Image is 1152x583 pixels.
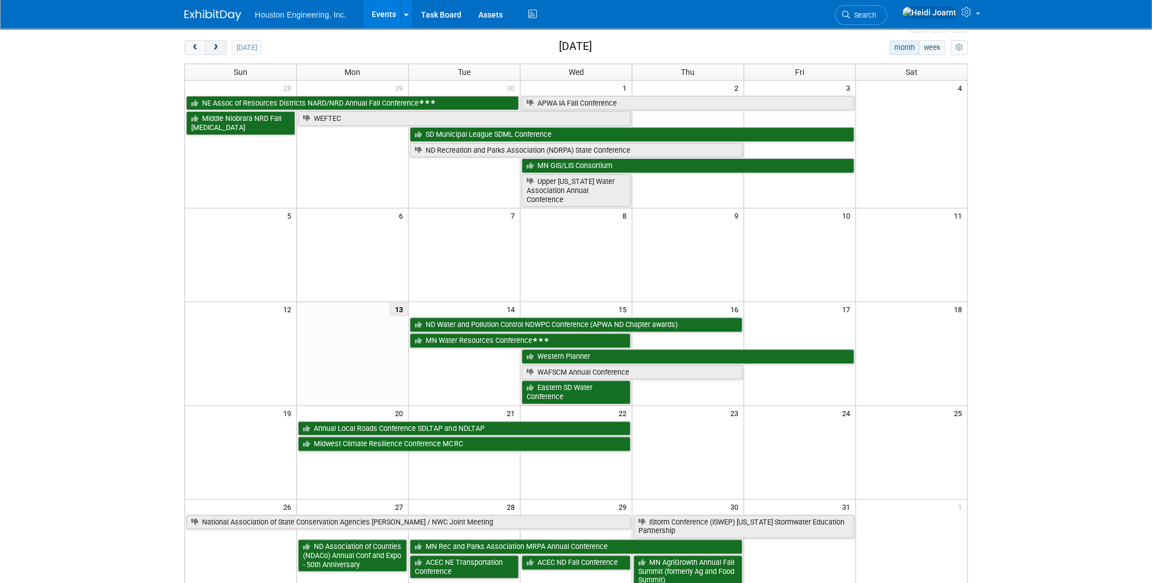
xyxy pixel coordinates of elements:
a: SD Municipal League SDML Conference [410,127,854,142]
a: MN Water Resources Conference [410,333,630,348]
button: myCustomButton [951,40,968,55]
a: National Association of State Conservation Agencies [PERSON_NAME] / NWC Joint Meeting [186,515,630,530]
span: 1 [957,500,967,514]
button: prev [184,40,205,55]
span: Sat [905,68,917,77]
span: 13 [389,302,408,316]
span: 7 [510,208,520,223]
span: Sun [234,68,247,77]
span: 2 [733,81,743,95]
a: ND Water and Pollution Control NDWPC Conference (APWA ND Chapter awards) [410,317,742,332]
button: next [205,40,226,55]
a: NE Assoc of Resources Districts NARD/NRD Annual Fall Conference [186,96,519,111]
a: Middle Niobrara NRD Fall [MEDICAL_DATA] [186,111,295,135]
span: 6 [398,208,408,223]
a: Western Planner [522,349,854,364]
span: 30 [506,81,520,95]
span: 29 [617,500,632,514]
span: 27 [394,500,408,514]
button: week [919,40,945,55]
img: ExhibitDay [184,10,241,21]
span: 28 [506,500,520,514]
a: ACEC ND Fall Conference [522,555,630,570]
span: 16 [729,302,743,316]
a: ACEC NE Transportation Conference [410,555,519,578]
span: 21 [506,406,520,420]
span: 22 [617,406,632,420]
a: ND Recreation and Parks Association (NDRPA) State Conference [410,143,742,158]
span: 19 [282,406,296,420]
a: WEFTEC [298,111,630,126]
span: 25 [953,406,967,420]
span: Search [850,11,876,19]
span: 24 [841,406,855,420]
h2: [DATE] [559,40,592,53]
a: ND Association of Counties (NDACo) Annual Conf and Expo - 50th Anniversary [298,539,407,572]
span: 15 [617,302,632,316]
button: [DATE] [232,40,262,55]
span: 31 [841,500,855,514]
span: 10 [841,208,855,223]
span: 26 [282,500,296,514]
span: 12 [282,302,296,316]
span: 1 [621,81,632,95]
img: Heidi Joarnt [902,6,957,19]
span: 20 [394,406,408,420]
span: Thu [681,68,695,77]
span: 17 [841,302,855,316]
a: APWA IA Fall Conference [522,96,854,111]
span: 8 [621,208,632,223]
span: Wed [568,68,583,77]
a: Annual Local Roads Conference SDLTAP and NDLTAP [298,421,630,436]
i: Personalize Calendar [955,44,962,52]
a: Search [835,5,887,25]
span: 11 [953,208,967,223]
span: 9 [733,208,743,223]
a: IStorm Conference (ISWEP) [US_STATE] Stormwater Education Partnership [633,515,854,538]
span: 4 [957,81,967,95]
span: 14 [506,302,520,316]
span: 23 [729,406,743,420]
a: WAFSCM Annual Conference [522,365,742,380]
button: month [889,40,919,55]
span: Tue [458,68,470,77]
a: Upper [US_STATE] Water Association Annual Conference [522,174,630,207]
span: 29 [394,81,408,95]
a: MN GIS/LIS Consortium [522,158,854,173]
span: Houston Engineering, Inc. [255,10,346,19]
span: 3 [845,81,855,95]
span: Fri [795,68,804,77]
span: 18 [953,302,967,316]
span: 30 [729,500,743,514]
span: 28 [282,81,296,95]
a: Eastern SD Water Conference [522,380,630,404]
span: 5 [286,208,296,223]
span: Mon [344,68,360,77]
a: Midwest Climate Resilience Conference MCRC [298,437,630,451]
a: MN Rec and Parks Association MRPA Annual Conference [410,539,742,554]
